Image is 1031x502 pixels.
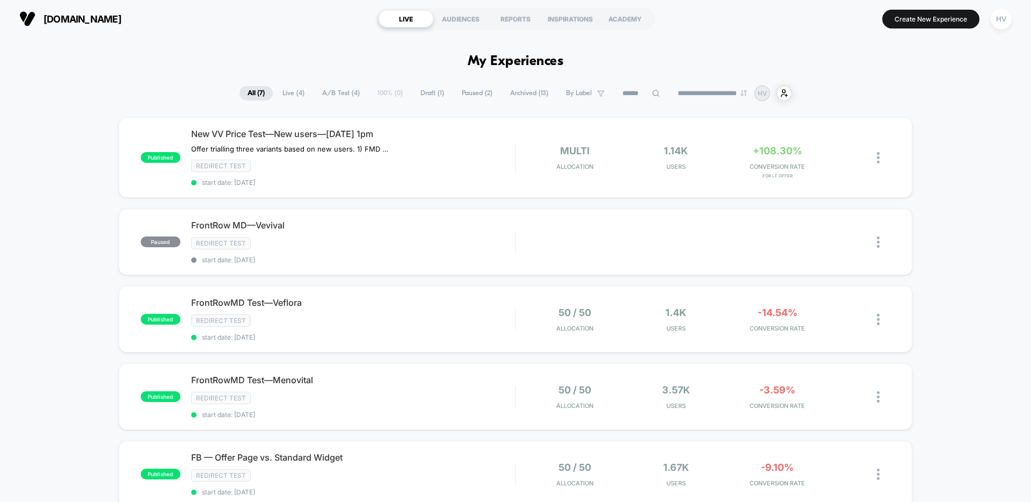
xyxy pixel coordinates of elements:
[628,402,724,410] span: Users
[191,237,251,249] span: Redirect Test
[191,256,515,264] span: start date: [DATE]
[558,384,591,396] span: 50 / 50
[991,9,1012,30] div: HV
[665,307,686,318] span: 1.4k
[191,411,515,419] span: start date: [DATE]
[468,54,564,69] h1: My Experiences
[141,152,180,163] span: published
[488,10,543,27] div: REPORTS
[566,89,592,97] span: By Label
[274,86,313,101] span: Live ( 4 )
[882,10,979,28] button: Create New Experience
[729,479,825,487] span: CONVERSION RATE
[191,392,251,404] span: Redirect Test
[758,89,767,97] p: HV
[141,469,180,479] span: published
[877,314,880,325] img: close
[729,173,825,178] span: for LF Offer
[141,314,180,325] span: published
[191,452,515,463] span: FB — Offer Page vs. Standard Widget
[191,220,515,231] span: FrontRow MD—Vevival
[191,128,515,139] span: New VV Price Test—New users—[DATE] 1pm
[664,145,688,156] span: 1.14k
[19,11,35,27] img: Visually logo
[191,375,515,385] span: FrontRowMD Test—Menovital
[560,145,590,156] span: multi
[628,325,724,332] span: Users
[729,325,825,332] span: CONVERSION RATE
[43,13,121,25] span: [DOMAIN_NAME]
[314,86,368,101] span: A/B Test ( 4 )
[502,86,556,101] span: Archived ( 13 )
[191,178,515,187] span: start date: [DATE]
[191,488,515,496] span: start date: [DATE]
[877,469,880,480] img: close
[558,462,591,473] span: 50 / 50
[141,391,180,402] span: published
[191,160,251,172] span: Redirect Test
[598,10,652,27] div: ACADEMY
[740,90,747,96] img: end
[191,145,390,153] span: Offer trialling three variants based on new users. 1) FMD (existing product with FrontrowMD badge...
[988,8,1015,30] button: HV
[191,333,515,341] span: start date: [DATE]
[16,10,125,27] button: [DOMAIN_NAME]
[729,163,825,170] span: CONVERSION RATE
[877,152,880,163] img: close
[543,10,598,27] div: INSPIRATIONS
[729,402,825,410] span: CONVERSION RATE
[556,163,593,170] span: Allocation
[433,10,488,27] div: AUDIENCES
[662,384,690,396] span: 3.57k
[628,163,724,170] span: Users
[558,307,591,318] span: 50 / 50
[412,86,452,101] span: Draft ( 1 )
[239,86,273,101] span: All ( 7 )
[556,325,593,332] span: Allocation
[191,469,251,482] span: Redirect Test
[556,479,593,487] span: Allocation
[379,10,433,27] div: LIVE
[877,236,880,248] img: close
[758,307,797,318] span: -14.54%
[628,479,724,487] span: Users
[191,297,515,308] span: FrontRowMD Test—Veflora
[141,236,180,247] span: paused
[454,86,500,101] span: Paused ( 2 )
[759,384,795,396] span: -3.59%
[191,314,251,327] span: Redirect Test
[663,462,689,473] span: 1.67k
[556,402,593,410] span: Allocation
[877,391,880,403] img: close
[753,145,802,156] span: +108.30%
[761,462,794,473] span: -9.10%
